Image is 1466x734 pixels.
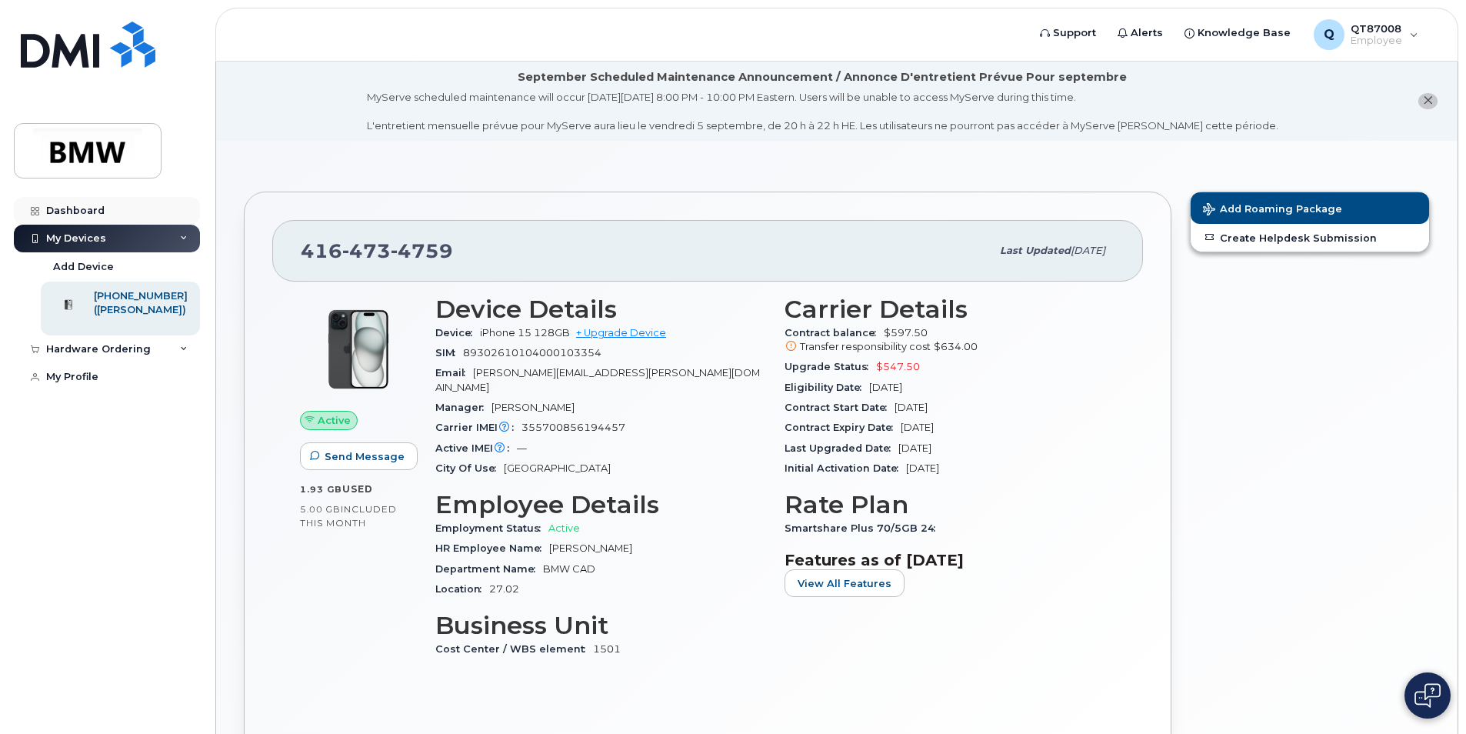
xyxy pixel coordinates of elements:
[898,442,931,454] span: [DATE]
[906,462,939,474] span: [DATE]
[593,643,621,655] span: 1501
[367,90,1278,133] div: MyServe scheduled maintenance will occur [DATE][DATE] 8:00 PM - 10:00 PM Eastern. Users will be u...
[576,327,666,339] a: + Upgrade Device
[934,341,978,352] span: $634.00
[518,69,1127,85] div: September Scheduled Maintenance Announcement / Annonce D'entretient Prévue Pour septembre
[1000,245,1071,256] span: Last updated
[543,563,595,575] span: BMW CAD
[435,367,473,379] span: Email
[1203,203,1342,218] span: Add Roaming Package
[548,522,580,534] span: Active
[517,442,527,454] span: —
[435,422,521,433] span: Carrier IMEI
[312,303,405,395] img: iPhone_15_Black.png
[435,295,766,323] h3: Device Details
[435,491,766,519] h3: Employee Details
[895,402,928,413] span: [DATE]
[300,484,342,495] span: 1.93 GB
[504,462,611,474] span: [GEOGRAPHIC_DATA]
[785,327,884,339] span: Contract balance
[869,382,902,393] span: [DATE]
[435,347,463,359] span: SIM
[435,442,517,454] span: Active IMEI
[435,583,489,595] span: Location
[480,327,570,339] span: iPhone 15 128GB
[901,422,934,433] span: [DATE]
[391,239,453,262] span: 4759
[785,569,905,597] button: View All Features
[1191,192,1429,224] button: Add Roaming Package
[800,341,931,352] span: Transfer responsibility cost
[785,402,895,413] span: Contract Start Date
[785,551,1115,569] h3: Features as of [DATE]
[1414,683,1441,708] img: Open chat
[435,643,593,655] span: Cost Center / WBS element
[463,347,601,359] span: 89302610104000103354
[785,442,898,454] span: Last Upgraded Date
[435,367,760,392] span: [PERSON_NAME][EMAIL_ADDRESS][PERSON_NAME][DOMAIN_NAME]
[1071,245,1105,256] span: [DATE]
[435,402,491,413] span: Manager
[325,449,405,464] span: Send Message
[435,542,549,554] span: HR Employee Name
[342,483,373,495] span: used
[300,504,341,515] span: 5.00 GB
[435,612,766,639] h3: Business Unit
[785,327,1115,355] span: $597.50
[521,422,625,433] span: 355700856194457
[435,563,543,575] span: Department Name
[785,422,901,433] span: Contract Expiry Date
[876,361,920,372] span: $547.50
[785,462,906,474] span: Initial Activation Date
[435,522,548,534] span: Employment Status
[300,442,418,470] button: Send Message
[798,576,891,591] span: View All Features
[785,295,1115,323] h3: Carrier Details
[785,522,943,534] span: Smartshare Plus 70/5GB 24
[342,239,391,262] span: 473
[549,542,632,554] span: [PERSON_NAME]
[785,491,1115,519] h3: Rate Plan
[435,462,504,474] span: City Of Use
[491,402,575,413] span: [PERSON_NAME]
[785,361,876,372] span: Upgrade Status
[301,239,453,262] span: 416
[785,382,869,393] span: Eligibility Date
[300,503,397,529] span: included this month
[489,583,519,595] span: 27.02
[1191,224,1429,252] a: Create Helpdesk Submission
[1418,93,1438,109] button: close notification
[318,413,351,428] span: Active
[435,327,480,339] span: Device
